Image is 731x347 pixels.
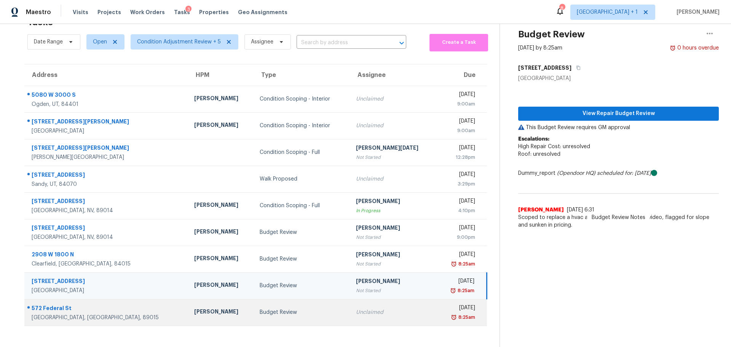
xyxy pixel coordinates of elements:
div: [STREET_ADDRESS][PERSON_NAME] [32,118,182,127]
div: [DATE] [443,224,475,233]
div: [STREET_ADDRESS] [32,224,182,233]
th: Address [24,64,188,86]
img: Overdue Alarm Icon [450,287,456,294]
div: [PERSON_NAME] [194,201,247,211]
div: 5080 W 3000 S [32,91,182,101]
div: 8:25am [456,287,474,294]
th: Assignee [350,64,437,86]
button: Open [396,38,407,48]
div: 572 Federal St [32,304,182,314]
div: [STREET_ADDRESS][PERSON_NAME] [32,144,182,154]
div: [STREET_ADDRESS] [32,277,182,287]
th: HPM [188,64,254,86]
h2: Budget Review [518,30,585,38]
b: Escalations: [518,136,549,142]
span: Assignee [251,38,273,46]
img: Overdue Alarm Icon [451,313,457,321]
span: Tasks [174,10,190,15]
div: [GEOGRAPHIC_DATA] [518,75,719,82]
div: Not Started [356,154,431,161]
div: Unclaimed [356,122,431,130]
div: Condition Scoping - Full [260,149,344,156]
div: Budget Review [260,255,344,263]
div: Unclaimed [356,309,431,316]
div: [PERSON_NAME] [356,224,431,233]
div: 9:00am [443,100,475,108]
div: 8 [559,5,565,12]
div: [DATE] [443,171,475,180]
div: [PERSON_NAME] [194,94,247,104]
i: scheduled for: [DATE] [597,171,651,176]
span: [PERSON_NAME] [518,206,564,214]
h5: [STREET_ADDRESS] [518,64,571,72]
div: Walk Proposed [260,175,344,183]
div: Condition Scoping - Interior [260,95,344,103]
div: [PERSON_NAME] [194,281,247,291]
div: [PERSON_NAME][GEOGRAPHIC_DATA] [32,154,182,161]
div: [GEOGRAPHIC_DATA], NV, 89014 [32,233,182,241]
div: 8:25am [457,313,475,321]
span: Maestro [26,8,51,16]
span: Open [93,38,107,46]
button: View Repair Budget Review [518,107,719,121]
span: Geo Assignments [238,8,287,16]
div: Not Started [356,260,431,268]
div: [STREET_ADDRESS] [32,171,182,181]
div: [GEOGRAPHIC_DATA] [32,287,182,294]
span: Condition Adjustment Review + 5 [137,38,221,46]
div: [PERSON_NAME] [194,254,247,264]
div: 4:10pm [443,207,475,214]
div: 3:29pm [443,180,475,188]
div: 12:28pm [443,154,475,161]
p: This Budget Review requires GM approval [518,124,719,131]
div: 3 [185,6,192,13]
div: Budget Review [260,229,344,236]
div: 9:00am [443,127,475,134]
div: Unclaimed [356,175,431,183]
div: 2908 W 1800 N [32,251,182,260]
div: [DATE] [443,197,475,207]
h2: Tasks [27,18,53,26]
div: [DATE] [443,251,475,260]
div: [DATE] [443,117,475,127]
div: Sandy, UT, 84070 [32,181,182,188]
span: Date Range [34,38,63,46]
div: [PERSON_NAME] [194,228,247,237]
div: [PERSON_NAME] [194,308,247,317]
div: Condition Scoping - Full [260,202,344,209]
div: [DATE] [443,144,475,154]
div: Unclaimed [356,95,431,103]
th: Type [254,64,350,86]
span: [PERSON_NAME] [674,8,720,16]
input: Search by address [297,37,385,49]
div: [PERSON_NAME] [194,121,247,131]
th: Due [437,64,487,86]
div: Ogden, UT, 84401 [32,101,182,108]
div: Budget Review [260,282,344,289]
span: Create a Task [433,38,484,47]
span: Work Orders [130,8,165,16]
img: Overdue Alarm Icon [451,260,457,268]
span: Projects [97,8,121,16]
div: [GEOGRAPHIC_DATA] [32,127,182,135]
div: [PERSON_NAME] [356,251,431,260]
div: Not Started [356,233,431,241]
span: [DATE] 6:31 [567,207,594,213]
span: [GEOGRAPHIC_DATA] + 1 [577,8,638,16]
span: Scoped to replace a hvac as it wasn't shown in the video, flagged for slope and sunken in pricing. [518,214,719,229]
div: Budget Review [260,309,344,316]
div: Condition Scoping - Interior [260,122,344,130]
div: [STREET_ADDRESS] [32,197,182,207]
span: Visits [73,8,88,16]
img: Overdue Alarm Icon [670,44,676,52]
span: High Repair Cost: unresolved [518,144,590,149]
button: Create a Task [429,34,488,51]
div: [PERSON_NAME] [356,197,431,207]
span: Properties [199,8,229,16]
div: In Progress [356,207,431,214]
div: [PERSON_NAME][DATE] [356,144,431,154]
div: 9:00pm [443,233,475,241]
div: [DATE] [443,91,475,100]
div: [DATE] by 8:25am [518,44,562,52]
div: 0 hours overdue [676,44,719,52]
